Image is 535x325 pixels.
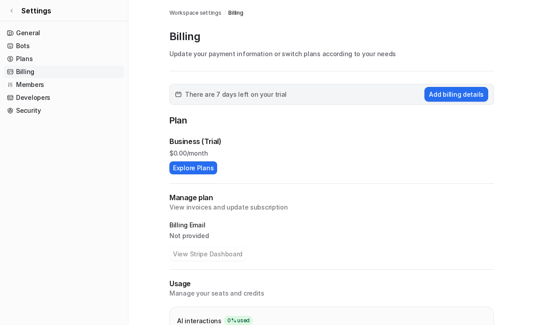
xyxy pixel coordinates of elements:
[4,78,124,91] a: Members
[169,203,494,212] p: View invoices and update subscription
[4,40,124,52] a: Bots
[169,231,494,240] p: Not provided
[175,91,181,98] img: calender-icon.svg
[185,90,287,99] span: There are 7 days left on your trial
[169,136,222,147] p: Business (Trial)
[169,49,494,58] p: Update your payment information or switch plans according to your needs
[4,53,124,65] a: Plans
[169,9,222,17] a: Workspace settings
[169,193,494,203] h2: Manage plan
[169,148,494,158] p: $ 0.00/month
[424,87,488,102] button: Add billing details
[169,114,494,129] p: Plan
[169,29,494,44] p: Billing
[4,91,124,104] a: Developers
[4,27,124,39] a: General
[4,104,124,117] a: Security
[21,5,51,16] span: Settings
[4,66,124,78] a: Billing
[169,221,494,230] p: Billing Email
[228,9,243,17] a: Billing
[169,289,494,298] p: Manage your seats and credits
[224,9,226,17] span: /
[169,247,246,260] button: View Stripe Dashboard
[169,279,494,289] p: Usage
[169,161,217,174] button: Explore Plans
[224,316,253,325] span: 0 % used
